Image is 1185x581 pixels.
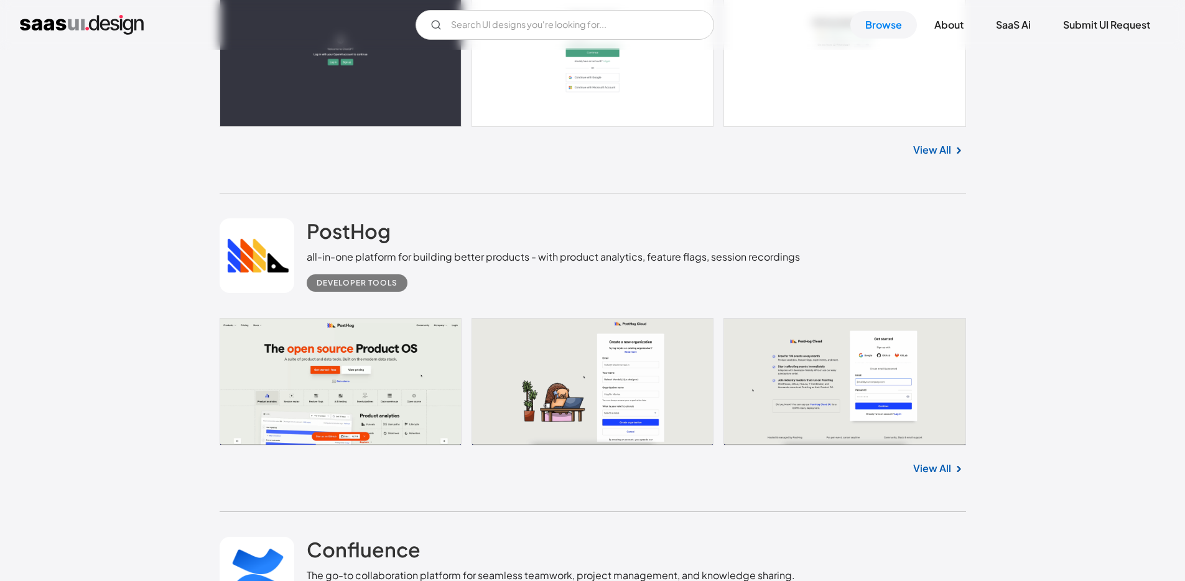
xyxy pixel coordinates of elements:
[913,142,951,157] a: View All
[913,461,951,476] a: View All
[981,11,1046,39] a: SaaS Ai
[850,11,917,39] a: Browse
[416,10,714,40] input: Search UI designs you're looking for...
[307,537,421,568] a: Confluence
[919,11,978,39] a: About
[20,15,144,35] a: home
[307,218,391,243] h2: PostHog
[307,218,391,249] a: PostHog
[307,249,800,264] div: all-in-one platform for building better products - with product analytics, feature flags, session...
[1048,11,1165,39] a: Submit UI Request
[416,10,714,40] form: Email Form
[307,537,421,562] h2: Confluence
[317,276,397,290] div: Developer tools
